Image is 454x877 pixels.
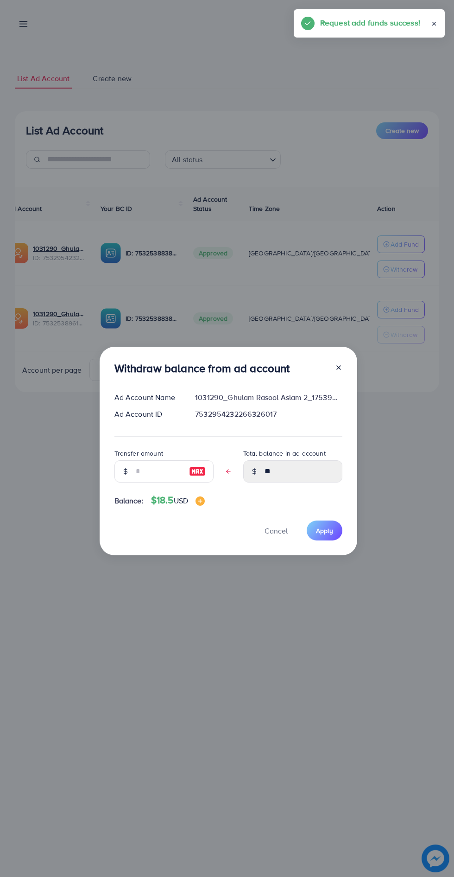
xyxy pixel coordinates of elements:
[243,449,326,458] label: Total balance in ad account
[265,526,288,536] span: Cancel
[189,466,206,477] img: image
[107,392,188,403] div: Ad Account Name
[114,362,290,375] h3: Withdraw balance from ad account
[188,392,349,403] div: 1031290_Ghulam Rasool Aslam 2_1753902599199
[114,496,144,506] span: Balance:
[320,17,420,29] h5: Request add funds success!
[307,521,342,540] button: Apply
[151,495,205,506] h4: $18.5
[188,409,349,419] div: 7532954232266326017
[107,409,188,419] div: Ad Account ID
[316,526,333,535] span: Apply
[253,521,299,540] button: Cancel
[195,496,205,506] img: image
[114,449,163,458] label: Transfer amount
[174,496,188,506] span: USD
